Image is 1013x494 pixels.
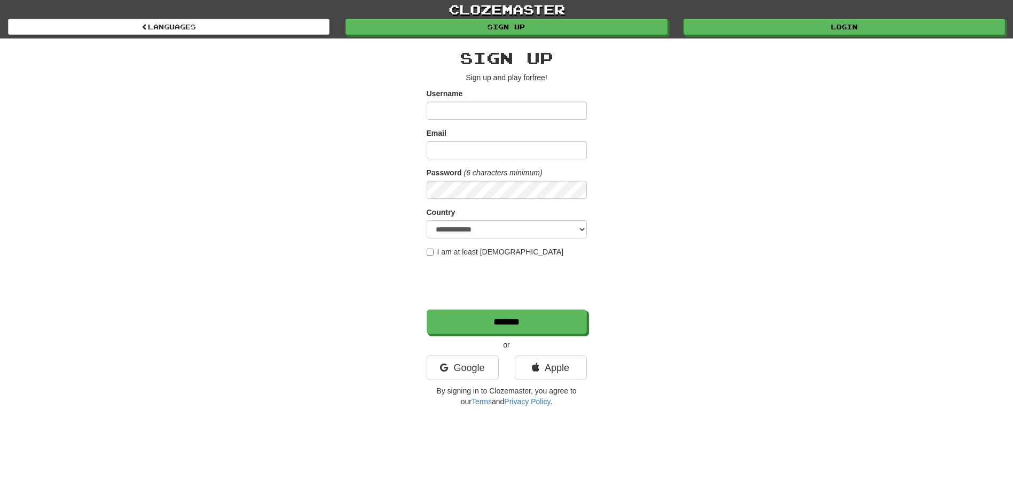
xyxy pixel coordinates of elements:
[427,263,589,304] iframe: reCAPTCHA
[427,207,456,218] label: Country
[427,356,499,380] a: Google
[427,385,587,407] p: By signing in to Clozemaster, you agree to our and .
[504,397,550,406] a: Privacy Policy
[8,19,329,35] a: Languages
[427,128,446,138] label: Email
[464,168,543,177] em: (6 characters minimum)
[427,339,587,350] p: or
[532,73,545,82] u: free
[427,167,462,178] label: Password
[515,356,587,380] a: Apple
[427,246,564,257] label: I am at least [DEMOGRAPHIC_DATA]
[427,249,434,256] input: I am at least [DEMOGRAPHIC_DATA]
[345,19,667,35] a: Sign up
[472,397,492,406] a: Terms
[684,19,1005,35] a: Login
[427,72,587,83] p: Sign up and play for !
[427,49,587,67] h2: Sign up
[427,88,463,99] label: Username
